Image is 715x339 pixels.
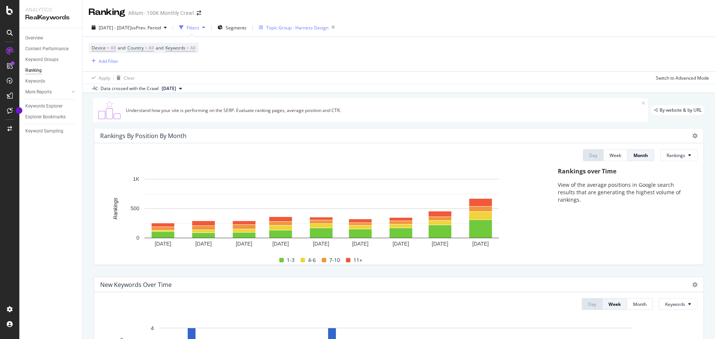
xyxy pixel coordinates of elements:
span: All [111,43,116,53]
button: Keywords [659,298,697,310]
button: [DATE] - [DATE]vsPrev. Period [89,22,170,33]
div: Understand how your site is performing on the SERP. Evaluate ranking pages, average position and ... [126,107,642,113]
div: Rankings over Time [558,167,690,176]
div: Filters [187,25,199,31]
div: Overview [25,34,43,42]
div: Add Filter [99,58,118,64]
button: Topic Group - Harness Design [256,22,338,33]
div: More Reports [25,88,52,96]
span: 2025 Sep. 6th [162,85,176,92]
div: Week [608,301,621,307]
div: Keyword Groups [25,56,58,64]
span: 7-10 [329,256,340,265]
div: Keyword Sampling [25,127,63,135]
span: Keywords [665,301,685,307]
span: All [190,43,196,53]
span: Rankings [667,152,685,159]
span: By website & by URL [660,108,702,112]
a: Explorer Bookmarks [25,113,77,121]
div: Content Performance [25,45,69,53]
span: = [145,45,147,51]
button: Filters [176,22,208,33]
div: Rankings By Position By Month [100,132,187,140]
button: Rankings [660,149,697,161]
text: [DATE] [352,241,368,247]
svg: A chart. [100,175,543,249]
text: 4 [151,325,154,331]
div: Keywords Explorer [25,102,63,110]
span: and [156,45,163,51]
a: Keyword Sampling [25,127,77,135]
a: Keywords [25,77,77,85]
div: Apply [99,75,110,81]
div: Month [633,152,648,159]
text: 500 [131,206,140,212]
a: Content Performance [25,45,77,53]
text: 1K [133,176,140,182]
p: View of the average positions in Google search results that are generating the highest volume of ... [558,181,690,204]
div: Tooltip anchor [16,107,22,114]
a: Overview [25,34,77,42]
div: Switch to Advanced Mode [656,75,709,81]
div: Analytics [25,6,76,13]
div: Week [610,152,621,159]
div: Keywords [25,77,45,85]
div: arrow-right-arrow-left [197,10,201,16]
div: Topic Group - Harness Design [266,25,328,31]
button: Week [604,149,627,161]
button: [DATE] [159,84,185,93]
span: Segments [226,25,247,31]
span: 11+ [353,256,362,265]
div: Day [588,301,596,307]
span: and [118,45,125,51]
div: Clear [124,75,135,81]
button: Segments [214,22,250,33]
text: [DATE] [272,241,289,247]
text: Rankings [112,198,118,220]
button: Day [583,149,604,161]
span: 4-6 [308,256,316,265]
span: [DATE] - [DATE] [99,25,131,31]
text: [DATE] [393,241,409,247]
button: Add Filter [89,57,118,65]
div: Explorer Bookmarks [25,113,66,121]
span: = [107,45,109,51]
text: [DATE] [236,241,252,247]
button: Switch to Advanced Mode [653,72,709,84]
text: 0 [136,235,139,241]
div: RealKeywords [25,13,76,22]
button: Day [582,298,603,310]
span: 1-3 [287,256,295,265]
div: Ranking [25,67,42,74]
button: Week [603,298,627,310]
span: Device [92,45,106,51]
span: Country [127,45,144,51]
text: [DATE] [195,241,212,247]
div: New Keywords Over Time [100,281,172,288]
img: C0S+odjvPe+dCwPhcw0W2jU4KOcefU0IcxbkVEfgJ6Ft4vBgsVVQAAAABJRU5ErkJggg== [96,101,123,119]
a: Keywords Explorer [25,102,77,110]
div: Day [589,152,597,159]
div: Ranking [89,6,125,19]
text: [DATE] [155,241,171,247]
a: Keyword Groups [25,56,77,64]
div: Altium - 100K Monthly Crawl [128,9,194,17]
a: Ranking [25,67,77,74]
span: All [149,43,154,53]
span: = [187,45,189,51]
div: Data crossed with the Crawl [101,85,159,92]
span: vs Prev. Period [131,25,161,31]
button: Month [627,298,653,310]
button: Clear [114,72,135,84]
button: Apply [89,72,110,84]
button: Month [627,149,654,161]
a: More Reports [25,88,70,96]
div: legacy label [651,105,705,115]
text: [DATE] [432,241,448,247]
text: [DATE] [472,241,489,247]
div: Month [633,301,646,307]
span: Keywords [165,45,185,51]
text: [DATE] [313,241,329,247]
